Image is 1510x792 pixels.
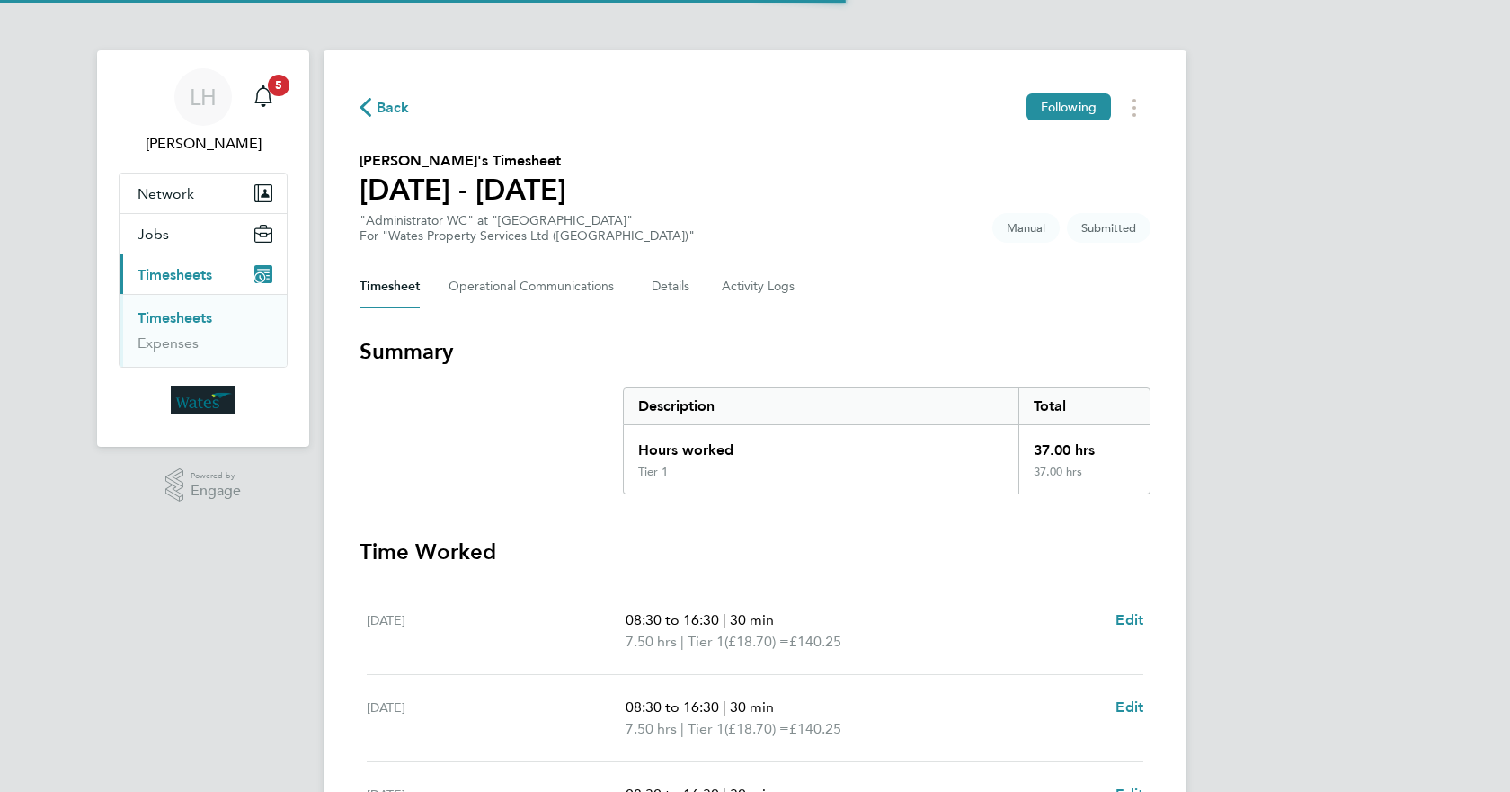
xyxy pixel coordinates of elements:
[120,174,287,213] button: Network
[1018,388,1150,424] div: Total
[191,484,241,499] span: Engage
[190,85,217,109] span: LH
[367,697,626,740] div: [DATE]
[360,213,695,244] div: "Administrator WC" at "[GEOGRAPHIC_DATA]"
[245,68,281,126] a: 5
[626,633,677,650] span: 7.50 hrs
[724,720,789,737] span: (£18.70) =
[1067,213,1150,243] span: This timesheet is Submitted.
[1041,99,1097,115] span: Following
[449,265,623,308] button: Operational Communications
[723,611,726,628] span: |
[171,386,235,414] img: wates-logo-retina.png
[138,266,212,283] span: Timesheets
[626,720,677,737] span: 7.50 hrs
[1115,610,1143,631] a: Edit
[680,720,684,737] span: |
[138,334,199,352] a: Expenses
[688,631,724,653] span: Tier 1
[165,468,242,503] a: Powered byEngage
[360,538,1150,566] h3: Time Worked
[1115,697,1143,718] a: Edit
[268,75,289,96] span: 5
[626,611,719,628] span: 08:30 to 16:30
[191,468,241,484] span: Powered by
[360,265,420,308] button: Timesheet
[1115,699,1143,716] span: Edit
[360,337,1150,366] h3: Summary
[97,50,309,447] nav: Main navigation
[624,425,1018,465] div: Hours worked
[120,294,287,367] div: Timesheets
[652,265,693,308] button: Details
[120,214,287,254] button: Jobs
[730,699,774,716] span: 30 min
[360,96,410,119] button: Back
[626,699,719,716] span: 08:30 to 16:30
[360,172,566,208] h1: [DATE] - [DATE]
[360,150,566,172] h2: [PERSON_NAME]'s Timesheet
[367,610,626,653] div: [DATE]
[138,309,212,326] a: Timesheets
[624,388,1018,424] div: Description
[1018,425,1150,465] div: 37.00 hrs
[1018,465,1150,494] div: 37.00 hrs
[724,633,789,650] span: (£18.70) =
[120,254,287,294] button: Timesheets
[119,386,288,414] a: Go to home page
[723,699,726,716] span: |
[730,611,774,628] span: 30 min
[789,720,841,737] span: £140.25
[623,387,1150,494] div: Summary
[680,633,684,650] span: |
[1115,611,1143,628] span: Edit
[377,97,410,119] span: Back
[138,226,169,243] span: Jobs
[360,228,695,244] div: For "Wates Property Services Ltd ([GEOGRAPHIC_DATA])"
[638,465,668,479] div: Tier 1
[992,213,1060,243] span: This timesheet was manually created.
[722,265,797,308] button: Activity Logs
[789,633,841,650] span: £140.25
[1118,93,1150,121] button: Timesheets Menu
[119,133,288,155] span: Lisa Hughes
[138,185,194,202] span: Network
[688,718,724,740] span: Tier 1
[119,68,288,155] a: LH[PERSON_NAME]
[1026,93,1111,120] button: Following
